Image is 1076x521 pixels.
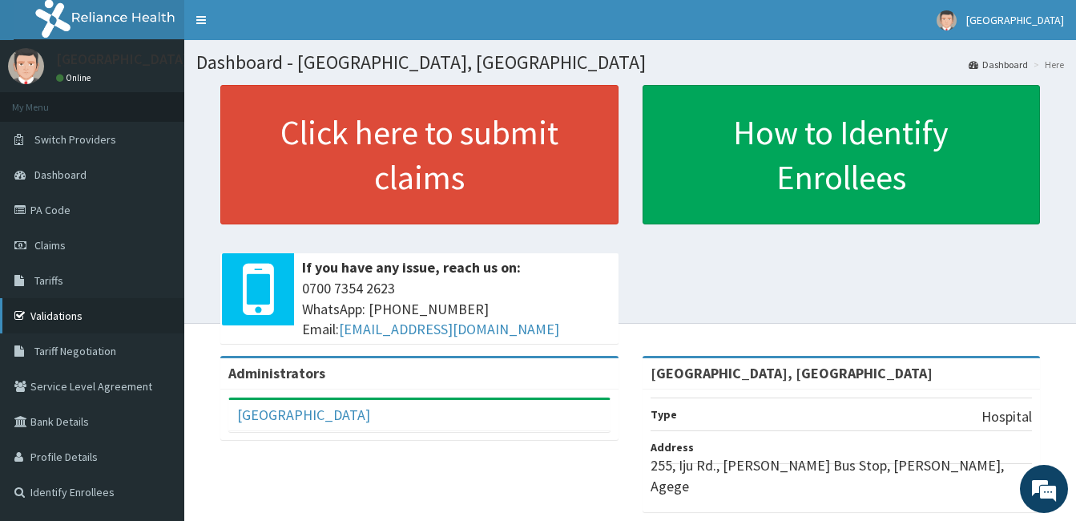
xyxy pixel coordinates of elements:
[228,364,325,382] b: Administrators
[966,13,1064,27] span: [GEOGRAPHIC_DATA]
[34,238,66,252] span: Claims
[34,132,116,147] span: Switch Providers
[651,440,694,454] b: Address
[651,364,933,382] strong: [GEOGRAPHIC_DATA], [GEOGRAPHIC_DATA]
[981,406,1032,427] p: Hospital
[302,278,611,340] span: 0700 7354 2623 WhatsApp: [PHONE_NUMBER] Email:
[302,258,521,277] b: If you have any issue, reach us on:
[8,48,44,84] img: User Image
[196,52,1064,73] h1: Dashboard - [GEOGRAPHIC_DATA], [GEOGRAPHIC_DATA]
[34,168,87,182] span: Dashboard
[339,320,559,338] a: [EMAIL_ADDRESS][DOMAIN_NAME]
[56,52,188,67] p: [GEOGRAPHIC_DATA]
[1030,58,1064,71] li: Here
[969,58,1028,71] a: Dashboard
[220,85,619,224] a: Click here to submit claims
[651,407,677,422] b: Type
[34,344,116,358] span: Tariff Negotiation
[56,72,95,83] a: Online
[651,455,1033,496] p: 255, Iju Rd., [PERSON_NAME] Bus Stop, [PERSON_NAME], Agege
[34,273,63,288] span: Tariffs
[937,10,957,30] img: User Image
[643,85,1041,224] a: How to Identify Enrollees
[237,406,370,424] a: [GEOGRAPHIC_DATA]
